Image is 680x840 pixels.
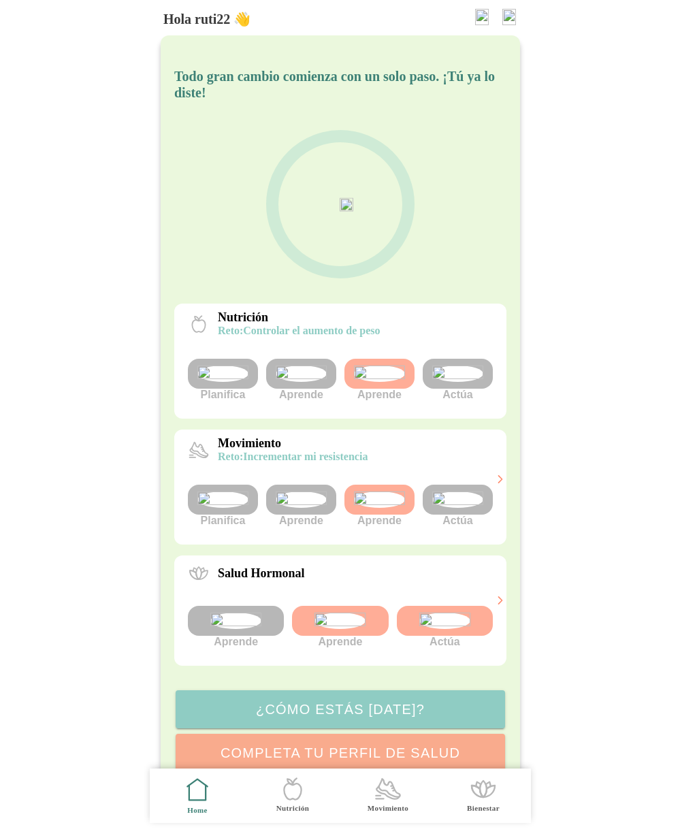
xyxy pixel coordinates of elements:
div: Aprende [188,606,284,648]
ion-label: Nutrición [276,803,308,813]
ion-label: Home [187,805,208,815]
span: reto: [218,451,243,462]
ion-button: ¿Cómo estás [DATE]? [176,690,505,728]
div: Actúa [423,485,493,527]
span: reto: [218,325,243,336]
ion-label: Bienestar [467,803,500,813]
h5: Todo gran cambio comienza con un solo paso. ¡Tú ya lo diste! [174,68,506,101]
ion-button: Completa tu perfil de salud [176,734,505,772]
div: Actúa [396,606,492,648]
p: Nutrición [218,310,381,325]
div: Actúa [423,359,493,401]
div: Aprende [292,606,388,648]
div: Aprende [266,485,336,527]
div: Planifica [188,359,258,401]
div: Planifica [188,485,258,527]
p: Controlar el aumento de peso [218,325,381,337]
p: Salud Hormonal [218,566,305,581]
div: Aprende [266,359,336,401]
div: Aprende [344,485,415,527]
p: Movimiento [218,436,368,451]
h5: Hola ruti22 👋 [163,11,250,27]
p: Incrementar mi resistencia [218,451,368,463]
div: Aprende [344,359,415,401]
ion-label: Movimiento [367,803,408,813]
